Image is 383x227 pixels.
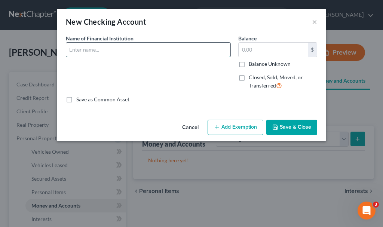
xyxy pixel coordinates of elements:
[208,120,263,135] button: Add Exemption
[66,16,146,27] div: New Checking Account
[249,60,291,68] label: Balance Unknown
[76,96,129,103] label: Save as Common Asset
[66,35,134,42] span: Name of Financial Institution
[249,74,303,89] span: Closed, Sold, Moved, or Transferred
[239,43,308,57] input: 0.00
[266,120,317,135] button: Save & Close
[238,34,257,42] label: Balance
[308,43,317,57] div: $
[358,202,376,220] iframe: Intercom live chat
[66,43,230,57] input: Enter name...
[176,120,205,135] button: Cancel
[312,17,317,26] button: ×
[373,202,379,208] span: 3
